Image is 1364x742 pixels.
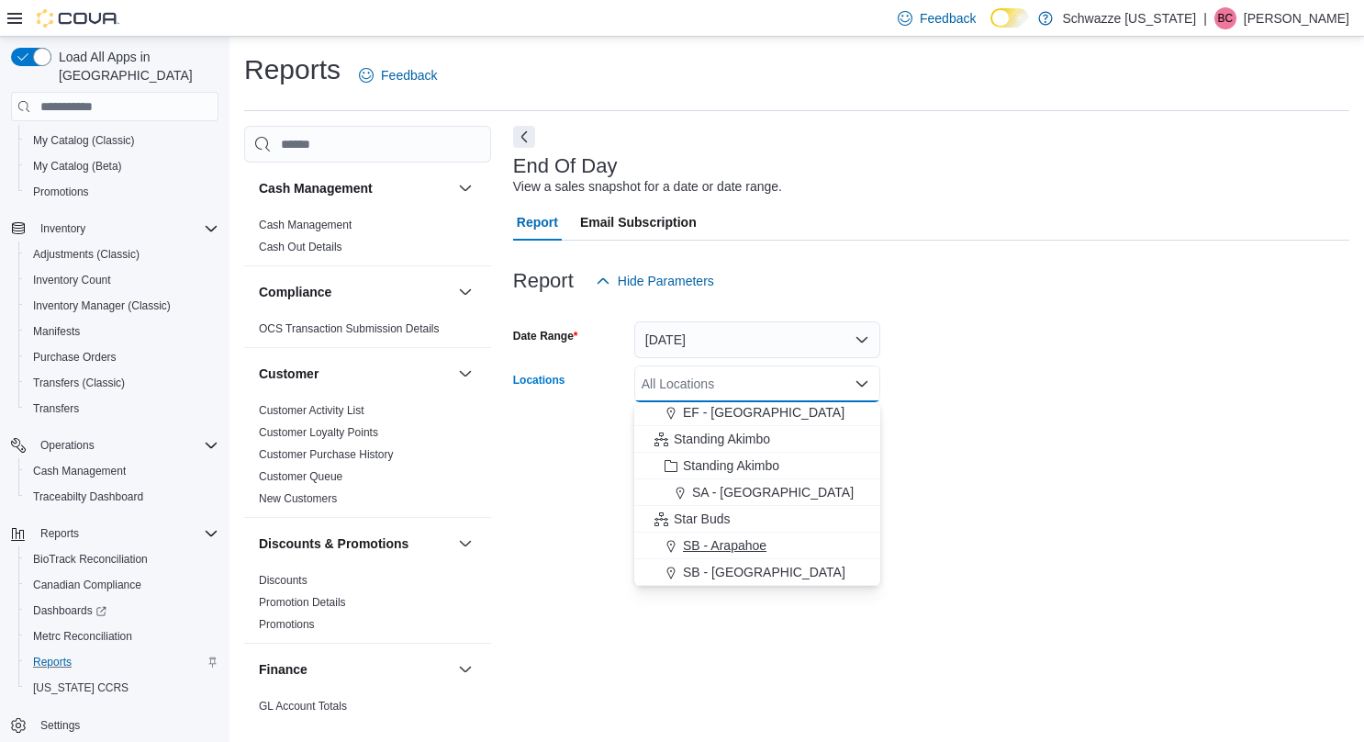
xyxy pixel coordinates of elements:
a: Customer Purchase History [259,448,394,461]
h3: Customer [259,365,319,383]
span: Standing Akimbo [683,456,779,475]
a: OCS Transaction Submission Details [259,322,440,335]
p: [PERSON_NAME] [1244,7,1349,29]
a: Transfers (Classic) [26,372,132,394]
button: Cash Management [454,177,476,199]
span: Metrc Reconciliation [26,625,218,647]
div: Cash Management [244,214,491,265]
div: Compliance [244,318,491,347]
a: Purchase Orders [26,346,124,368]
a: Cash Management [26,460,133,482]
h3: Report [513,270,574,292]
button: Inventory Manager (Classic) [18,293,226,319]
span: Inventory Count [26,269,218,291]
span: Hide Parameters [618,272,714,290]
h3: Cash Management [259,179,373,197]
a: Canadian Compliance [26,574,149,596]
button: SB - [GEOGRAPHIC_DATA] [634,559,880,586]
label: Date Range [513,329,578,343]
span: My Catalog (Beta) [33,159,122,174]
span: Manifests [33,324,80,339]
a: Promotion Details [259,596,346,609]
a: Customer Activity List [259,404,364,417]
h3: Compliance [259,283,331,301]
span: Cash Out Details [259,240,342,254]
button: Finance [454,658,476,680]
span: Reports [26,651,218,673]
input: Dark Mode [990,8,1029,28]
span: Operations [33,434,218,456]
div: View a sales snapshot for a date or date range. [513,177,782,197]
button: Reports [18,649,226,675]
span: Washington CCRS [26,677,218,699]
span: My Catalog (Classic) [33,133,135,148]
span: BC [1218,7,1234,29]
span: EF - [GEOGRAPHIC_DATA] [683,403,844,422]
button: Reports [4,521,226,546]
a: Adjustments (Classic) [26,243,147,265]
button: EF - [GEOGRAPHIC_DATA] [634,399,880,426]
button: Standing Akimbo [634,426,880,453]
a: Transfers [26,398,86,420]
a: Promotions [259,618,315,631]
span: Canadian Compliance [33,578,141,592]
span: Purchase Orders [26,346,218,368]
span: My Catalog (Beta) [26,155,218,177]
button: Discounts & Promotions [454,533,476,555]
span: BioTrack Reconciliation [33,552,148,567]
span: Cash Management [33,464,126,478]
span: Reports [40,526,79,541]
button: Hide Parameters [588,263,721,299]
span: Cash Management [259,218,352,232]
button: Settings [4,712,226,738]
button: Canadian Compliance [18,572,226,598]
a: Reports [26,651,79,673]
button: Close list of options [855,377,869,391]
button: Reports [33,523,86,545]
span: Transfers [33,401,79,416]
a: Dashboards [18,598,226,624]
button: SA - [GEOGRAPHIC_DATA] [634,479,880,506]
span: SA - [GEOGRAPHIC_DATA] [692,483,854,501]
button: Adjustments (Classic) [18,242,226,267]
button: Star Buds [634,506,880,533]
h3: End Of Day [513,155,618,177]
span: Email Subscription [580,204,697,241]
span: Promotion Details [259,595,346,610]
button: Next [513,126,535,148]
button: Inventory Count [18,267,226,293]
div: Brennan Croy [1214,7,1236,29]
a: Customer Queue [259,470,342,483]
span: Promotions [26,181,218,203]
h1: Reports [244,51,341,88]
a: Metrc Reconciliation [26,625,140,647]
span: My Catalog (Classic) [26,129,218,152]
span: Feedback [920,9,976,28]
button: Standing Akimbo [634,453,880,479]
a: Dashboards [26,600,114,622]
button: Compliance [454,281,476,303]
button: Discounts & Promotions [259,534,451,553]
span: Inventory Count [33,273,111,287]
button: Inventory [4,216,226,242]
span: Transfers (Classic) [26,372,218,394]
span: Load All Apps in [GEOGRAPHIC_DATA] [51,48,218,84]
button: Compliance [259,283,451,301]
span: SB - [GEOGRAPHIC_DATA] [683,563,845,581]
button: BioTrack Reconciliation [18,546,226,572]
span: Inventory Manager (Classic) [33,298,171,313]
button: My Catalog (Beta) [18,153,226,179]
a: BioTrack Reconciliation [26,548,155,570]
span: Settings [33,714,218,736]
h3: Discounts & Promotions [259,534,408,553]
label: Locations [513,373,565,388]
span: Star Buds [674,510,730,528]
button: Operations [4,433,226,458]
span: Feedback [381,66,437,84]
span: Inventory [33,218,218,240]
span: Purchase Orders [33,350,117,365]
button: Inventory [33,218,93,240]
button: Promotions [18,179,226,205]
span: Metrc Reconciliation [33,629,132,644]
